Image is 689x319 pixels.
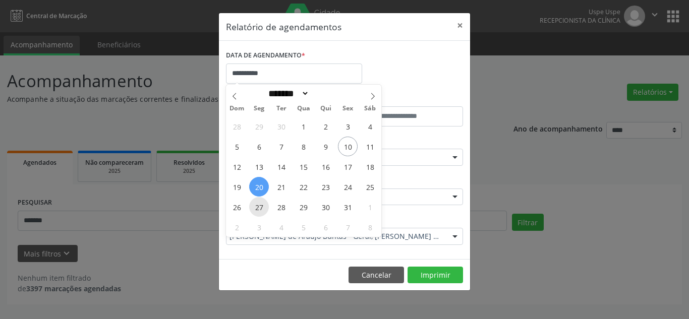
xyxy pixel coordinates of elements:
span: Outubro 14, 2025 [271,157,291,176]
span: Outubro 8, 2025 [294,137,313,156]
span: Novembro 6, 2025 [316,217,335,237]
input: Year [309,88,342,99]
span: Qua [293,105,315,112]
select: Month [265,88,309,99]
span: Outubro 5, 2025 [227,137,247,156]
span: Outubro 13, 2025 [249,157,269,176]
span: Novembro 7, 2025 [338,217,358,237]
button: Close [450,13,470,38]
span: Setembro 29, 2025 [249,116,269,136]
span: Outubro 28, 2025 [271,197,291,217]
span: Outubro 24, 2025 [338,177,358,197]
span: Outubro 27, 2025 [249,197,269,217]
span: Outubro 31, 2025 [338,197,358,217]
span: Outubro 10, 2025 [338,137,358,156]
button: Imprimir [408,267,463,284]
span: Novembro 5, 2025 [294,217,313,237]
span: Qui [315,105,337,112]
span: Setembro 30, 2025 [271,116,291,136]
label: ATÉ [347,91,463,106]
span: Outubro 18, 2025 [360,157,380,176]
span: Outubro 23, 2025 [316,177,335,197]
span: Outubro 2, 2025 [316,116,335,136]
span: Outubro 20, 2025 [249,177,269,197]
span: Outubro 4, 2025 [360,116,380,136]
span: Outubro 17, 2025 [338,157,358,176]
span: Novembro 8, 2025 [360,217,380,237]
span: Dom [226,105,248,112]
label: DATA DE AGENDAMENTO [226,48,305,63]
span: Outubro 22, 2025 [294,177,313,197]
span: Outubro 9, 2025 [316,137,335,156]
span: Outubro 7, 2025 [271,137,291,156]
span: Outubro 21, 2025 [271,177,291,197]
h5: Relatório de agendamentos [226,20,341,33]
span: Outubro 30, 2025 [316,197,335,217]
span: Setembro 28, 2025 [227,116,247,136]
span: Outubro 6, 2025 [249,137,269,156]
span: Sex [337,105,359,112]
span: Outubro 26, 2025 [227,197,247,217]
span: Sáb [359,105,381,112]
span: Outubro 16, 2025 [316,157,335,176]
span: Outubro 19, 2025 [227,177,247,197]
span: Outubro 12, 2025 [227,157,247,176]
span: Novembro 3, 2025 [249,217,269,237]
span: Ter [270,105,293,112]
span: Outubro 15, 2025 [294,157,313,176]
span: Novembro 2, 2025 [227,217,247,237]
span: Novembro 4, 2025 [271,217,291,237]
button: Cancelar [349,267,404,284]
span: Outubro 1, 2025 [294,116,313,136]
span: Outubro 25, 2025 [360,177,380,197]
span: Outubro 3, 2025 [338,116,358,136]
span: Outubro 29, 2025 [294,197,313,217]
span: Novembro 1, 2025 [360,197,380,217]
span: Seg [248,105,270,112]
span: Outubro 11, 2025 [360,137,380,156]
